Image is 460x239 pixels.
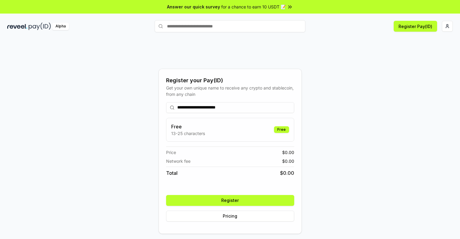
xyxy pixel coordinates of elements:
[166,76,294,85] div: Register your Pay(ID)
[221,4,286,10] span: for a chance to earn 10 USDT 📝
[280,169,294,177] span: $ 0.00
[282,158,294,164] span: $ 0.00
[171,130,205,137] p: 13-25 characters
[7,23,27,30] img: reveel_dark
[166,195,294,206] button: Register
[52,23,69,30] div: Alpha
[166,211,294,222] button: Pricing
[171,123,205,130] h3: Free
[166,85,294,97] div: Get your own unique name to receive any crypto and stablecoin, from any chain
[394,21,437,32] button: Register Pay(ID)
[29,23,51,30] img: pay_id
[166,158,191,164] span: Network fee
[282,149,294,156] span: $ 0.00
[167,4,220,10] span: Answer our quick survey
[166,169,178,177] span: Total
[166,149,176,156] span: Price
[274,126,289,133] div: Free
